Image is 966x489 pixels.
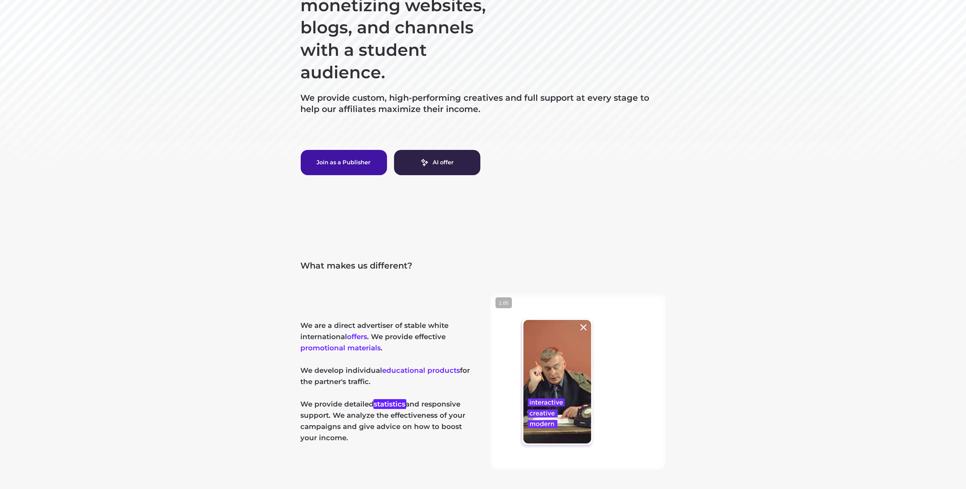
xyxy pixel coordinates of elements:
p: We provide detailed and responsive support. We analyze the effectiveness of your campaigns and gi... [301,398,476,443]
button: promotional materials [301,344,381,352]
button: educational products [382,366,460,375]
button: offers [347,332,367,341]
button: Join as a Publisher [301,150,387,175]
a: AI offer [394,150,480,175]
p: We develop individual for the partner's traffic. [301,365,476,387]
button: statistics [374,400,406,408]
p: We are a direct advertiser of stable white international . We provide effective . [301,320,476,353]
p: We provide custom, high-performing creatives and full support at every stage to help our affiliat... [301,92,666,115]
p: What makes us different? [301,260,666,271]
